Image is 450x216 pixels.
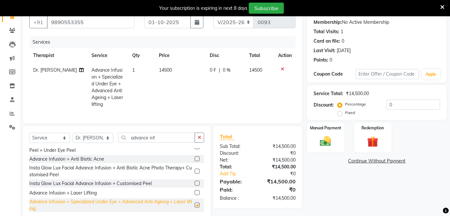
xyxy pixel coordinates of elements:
[258,143,301,150] div: ₹14,500.00
[249,67,262,73] span: 14500
[29,180,152,187] div: Insta Glow Lux Facial Advance Infusion + Customised Peel
[337,47,351,54] div: [DATE]
[47,16,134,28] input: Search by Name/Mobile/Email/Code
[29,198,192,212] div: Advance Infusion + Specialized Under Eye + Advanced Anti Ageing + Laser lifting
[314,71,356,78] div: Coupon Code
[314,38,340,45] div: Card on file:
[215,170,265,177] a: Add Tip
[220,133,235,140] span: Total
[33,67,77,73] span: Dr. [PERSON_NAME]
[258,195,301,202] div: ₹14,500.00
[215,143,258,150] div: Sub Total:
[422,69,440,79] button: Apply
[265,170,301,177] div: ₹0
[356,69,419,79] input: Enter Offer / Coupon Code
[346,90,369,97] div: ₹14,500.00
[314,28,339,35] div: Total Visits:
[314,19,342,26] div: Membership:
[29,156,104,163] div: Advance Infusion + Anti Biotic Acne
[155,48,206,63] th: Price
[249,3,284,14] button: Subscribe
[314,90,343,97] div: Service Total:
[118,133,195,143] input: Search or Scan
[345,101,366,107] label: Percentage
[30,36,301,48] div: Services
[29,48,88,63] th: Therapist
[274,48,296,63] th: Action
[223,67,231,74] span: 0 %
[316,135,335,148] img: _cash.svg
[215,178,258,185] div: Payable:
[215,186,258,194] div: Paid:
[362,125,384,131] label: Redemption
[29,165,192,178] div: Insta Glow Lux Facial Advance Infusion + Anti Biotic Acne Photo Therapy+ Customised Peel
[314,57,328,64] div: Points:
[132,67,135,73] span: 1
[345,110,355,116] label: Fixed
[258,157,301,164] div: ₹14,500.00
[258,150,301,157] div: ₹0
[215,195,258,202] div: Balance :
[215,150,258,157] div: Discount:
[342,38,344,45] div: 0
[29,16,48,28] button: +91
[314,47,335,54] div: Last Visit:
[88,48,128,63] th: Service
[91,67,123,107] span: Advance Infusion + Specialized Under Eye + Advanced Anti Ageing + Laser lifting
[258,164,301,170] div: ₹14,500.00
[215,157,258,164] div: Net:
[206,48,246,63] th: Disc
[246,48,274,63] th: Total
[29,190,97,196] div: Advance Infusion + Laser Lifting
[341,28,343,35] div: 1
[364,135,382,149] img: _gift.svg
[308,158,445,165] a: Continue Without Payment
[210,67,216,74] span: 0 F
[258,178,301,185] div: ₹14,500.00
[310,125,341,131] label: Manual Payment
[215,164,258,170] div: Total:
[159,5,247,12] div: Your subscription is expiring in next 8 days
[314,19,440,26] div: No Active Membership
[219,67,220,74] span: |
[314,102,334,108] div: Discount:
[330,57,332,64] div: 0
[159,67,172,73] span: 14500
[128,48,155,63] th: Qty
[258,186,301,194] div: ₹0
